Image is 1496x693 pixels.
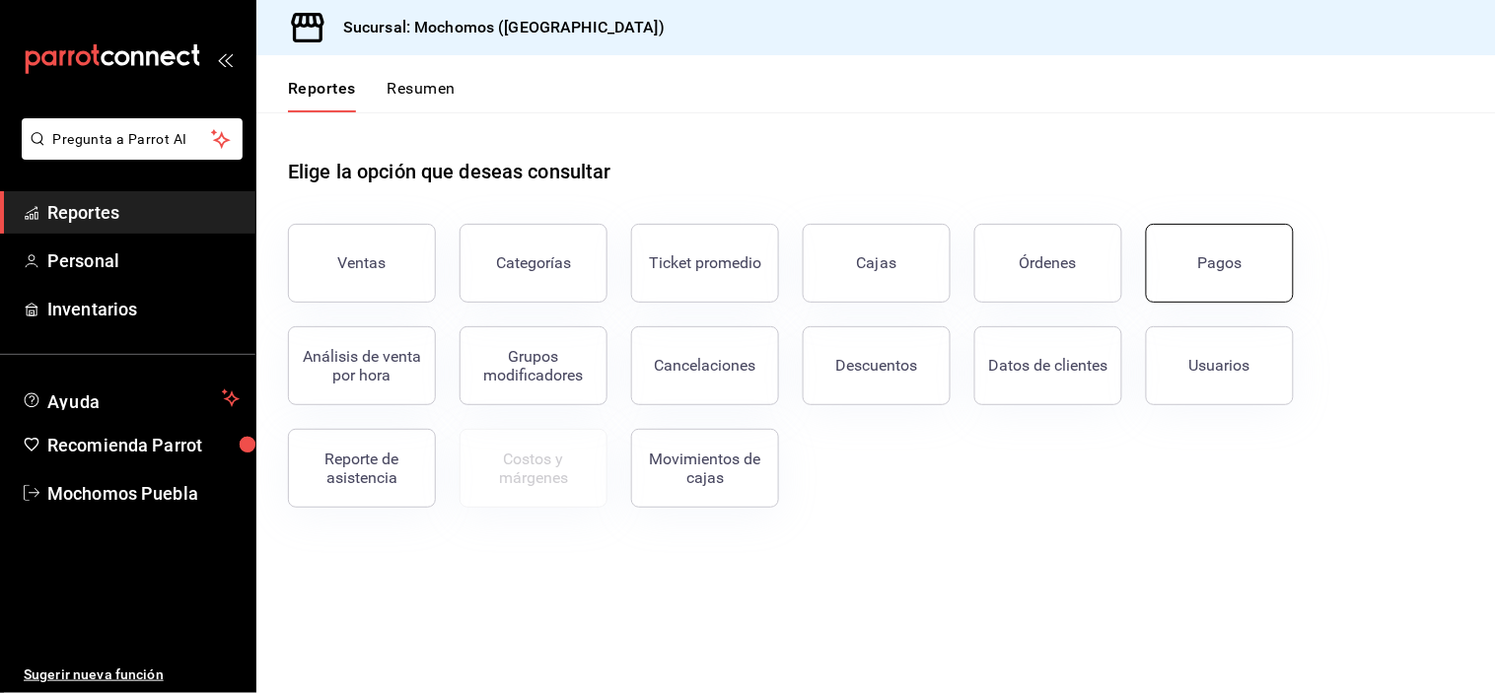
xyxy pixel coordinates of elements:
div: Reporte de asistencia [301,450,423,487]
div: Ventas [338,253,387,272]
a: Cajas [803,224,951,303]
button: Análisis de venta por hora [288,326,436,405]
button: Usuarios [1146,326,1294,405]
div: Datos de clientes [989,356,1108,375]
button: Grupos modificadores [460,326,607,405]
div: Análisis de venta por hora [301,347,423,384]
a: Pregunta a Parrot AI [14,143,243,164]
button: Ticket promedio [631,224,779,303]
span: Personal [47,247,240,274]
button: Contrata inventarios para ver este reporte [460,429,607,508]
span: Reportes [47,199,240,226]
button: Cancelaciones [631,326,779,405]
button: Reportes [288,79,356,112]
div: Movimientos de cajas [644,450,766,487]
button: Descuentos [803,326,951,405]
button: Ventas [288,224,436,303]
span: Ayuda [47,386,214,410]
div: navigation tabs [288,79,456,112]
h3: Sucursal: Mochomos ([GEOGRAPHIC_DATA]) [327,16,665,39]
span: Mochomos Puebla [47,480,240,507]
div: Usuarios [1189,356,1250,375]
div: Pagos [1198,253,1243,272]
button: Reporte de asistencia [288,429,436,508]
h1: Elige la opción que deseas consultar [288,157,611,186]
div: Cancelaciones [655,356,756,375]
button: Órdenes [974,224,1122,303]
div: Cajas [857,251,897,275]
div: Descuentos [836,356,918,375]
span: Recomienda Parrot [47,432,240,458]
div: Costos y márgenes [472,450,595,487]
div: Ticket promedio [649,253,761,272]
span: Inventarios [47,296,240,322]
div: Grupos modificadores [472,347,595,384]
button: Datos de clientes [974,326,1122,405]
button: Pregunta a Parrot AI [22,118,243,160]
span: Sugerir nueva función [24,664,240,685]
span: Pregunta a Parrot AI [53,129,212,150]
button: Categorías [460,224,607,303]
button: open_drawer_menu [217,51,233,67]
button: Resumen [388,79,456,112]
div: Categorías [496,253,571,272]
button: Pagos [1146,224,1294,303]
button: Movimientos de cajas [631,429,779,508]
div: Órdenes [1020,253,1077,272]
